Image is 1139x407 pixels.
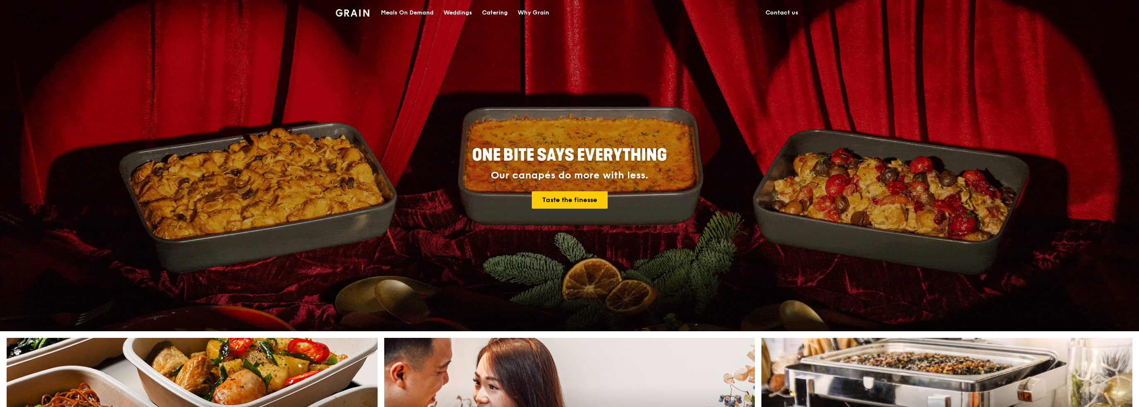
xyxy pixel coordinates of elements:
div: Weddings [443,0,472,25]
a: Taste the finesse [532,191,608,209]
a: Contact us [761,0,803,25]
span: ONE BITE SAYS EVERYTHING [472,145,667,165]
img: Grain [336,9,369,17]
div: Catering [482,0,508,25]
div: Our canapés do more with less. [420,170,719,181]
a: Catering [477,0,513,25]
div: Meals On Demand [381,0,434,25]
a: Why Grain [513,0,554,25]
a: Weddings [439,0,477,25]
div: Why Grain [518,0,549,25]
